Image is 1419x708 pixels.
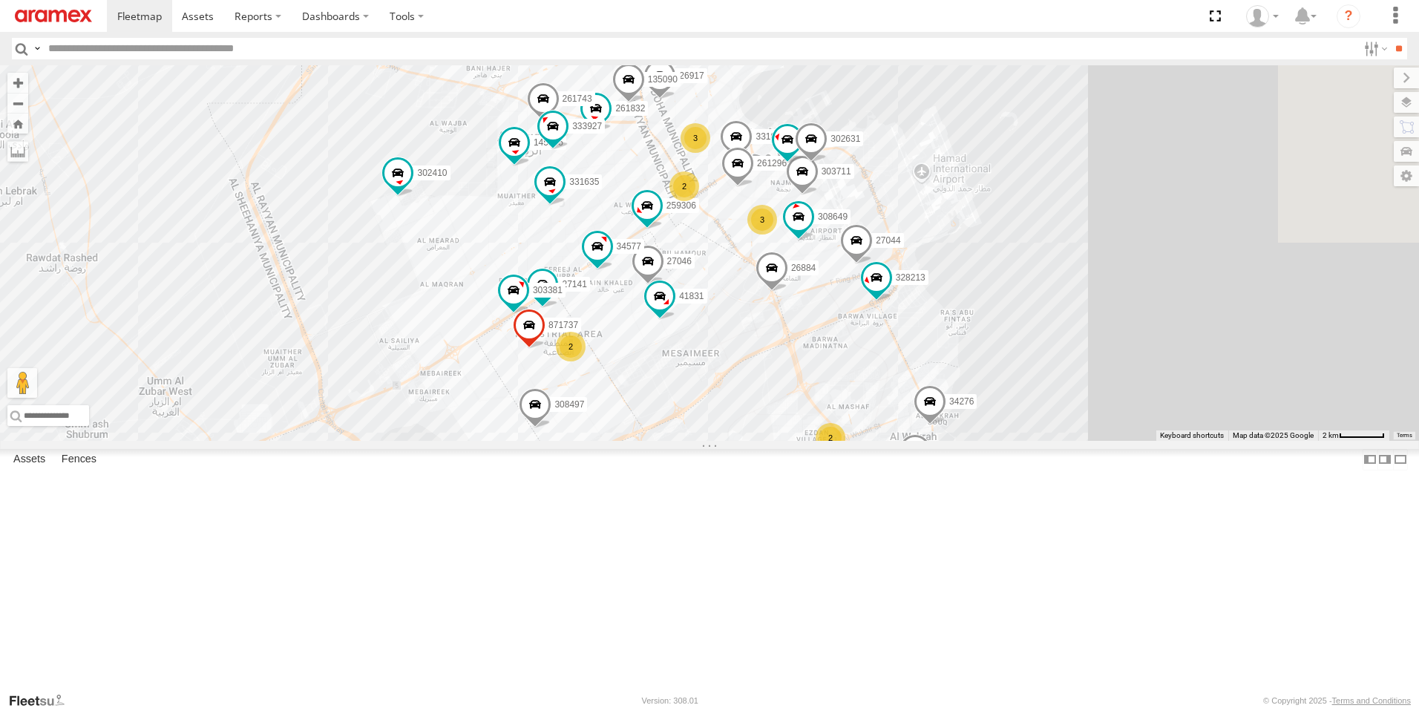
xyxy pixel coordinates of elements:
span: 34276 [949,397,974,407]
button: Zoom in [7,73,28,93]
button: Zoom Home [7,114,28,134]
a: Terms and Conditions [1332,696,1411,705]
span: 328213 [896,272,925,283]
span: 331635 [569,177,599,188]
label: Hide Summary Table [1393,449,1408,471]
span: 41831 [679,291,704,301]
label: Search Filter Options [1358,38,1390,59]
span: 26884 [791,263,816,273]
span: 308649 [818,212,848,222]
label: Dock Summary Table to the Right [1377,449,1392,471]
span: 27141 [562,280,586,290]
span: 259306 [666,201,696,212]
span: 331862 [756,131,785,142]
div: 3 [747,205,777,235]
span: 26917 [679,71,704,82]
span: 261832 [615,103,645,114]
label: Dock Summary Table to the Left [1363,449,1377,471]
button: Drag Pegman onto the map to open Street View [7,368,37,398]
span: 27044 [876,236,900,246]
div: © Copyright 2025 - [1263,696,1411,705]
div: Mohammed Fahim [1241,5,1284,27]
label: Search Query [31,38,43,59]
span: 2 km [1323,431,1339,439]
span: 303711 [822,166,851,177]
label: Fences [54,449,104,470]
div: 3 [681,123,710,153]
span: 303381 [533,285,563,295]
label: Measure [7,141,28,162]
span: 261296 [757,159,787,169]
label: Map Settings [1394,165,1419,186]
span: 308497 [554,400,584,410]
button: Zoom out [7,93,28,114]
a: Terms (opens in new tab) [1397,433,1412,439]
div: 2 [816,423,845,453]
span: 302631 [830,134,860,144]
button: Keyboard shortcuts [1160,430,1224,441]
div: Version: 308.01 [642,696,698,705]
span: 333927 [572,121,602,131]
span: Map data ©2025 Google [1233,431,1314,439]
label: Assets [6,449,53,470]
div: 2 [669,171,699,201]
span: 27046 [667,256,692,266]
a: Visit our Website [8,693,76,708]
span: 34577 [617,242,641,252]
span: 302410 [417,168,447,178]
img: aramex-logo.svg [15,10,92,22]
button: Map Scale: 2 km per 58 pixels [1318,430,1389,441]
div: 2 [556,332,586,361]
span: 145245 [534,138,563,148]
span: 135090 [648,74,678,85]
span: 261743 [563,94,592,104]
span: 871737 [548,320,578,330]
i: ? [1337,4,1360,28]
